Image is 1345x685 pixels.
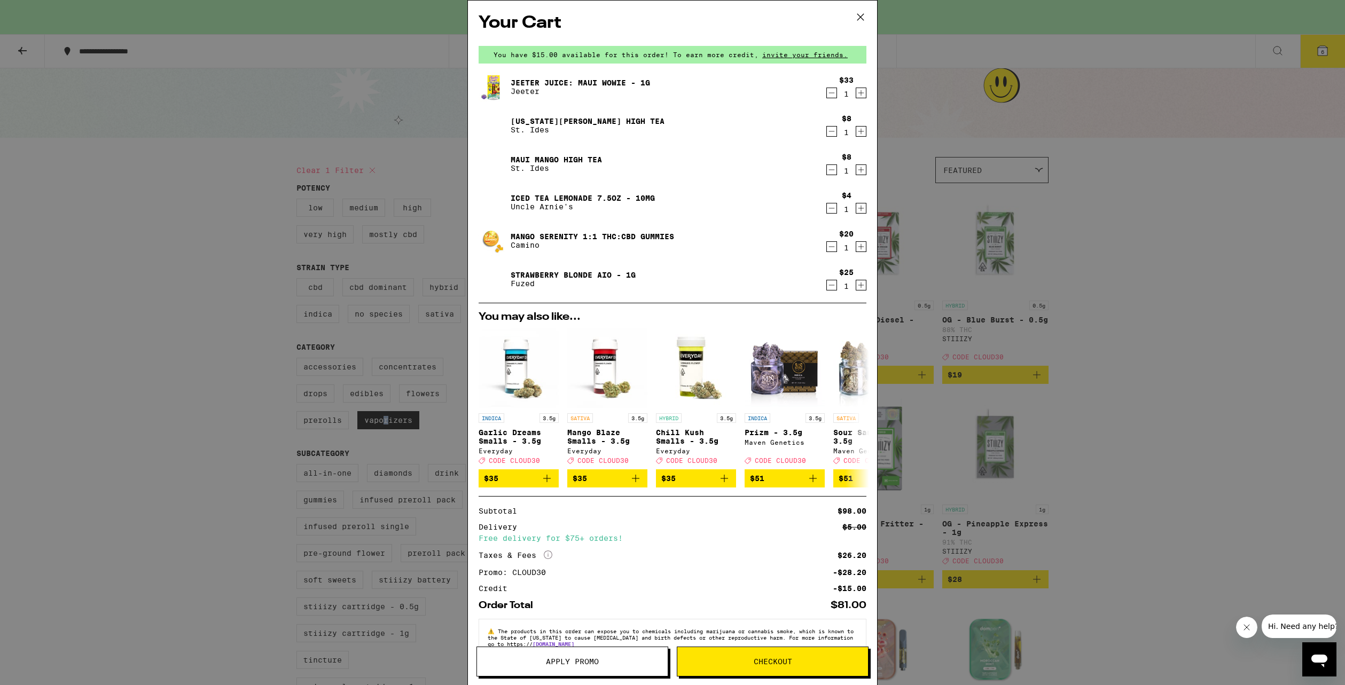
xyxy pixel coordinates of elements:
[842,128,851,137] div: 1
[577,457,629,464] span: CODE CLOUD30
[833,469,913,487] button: Add to bag
[839,90,854,98] div: 1
[479,72,509,102] img: Jeeter Juice: Maui Wowie - 1g
[839,76,854,84] div: $33
[839,282,854,290] div: 1
[666,457,717,464] span: CODE CLOUD30
[745,428,825,437] p: Prizm - 3.5g
[833,428,913,445] p: Sour Sangria - 3.5g
[1302,642,1336,676] iframe: Button to launch messaging window
[479,585,515,592] div: Credit
[755,457,806,464] span: CODE CLOUD30
[479,312,866,322] h2: You may also like...
[833,447,913,454] div: Maven Genetics
[567,413,593,423] p: SATIVA
[656,428,736,445] p: Chill Kush Smalls - 3.5g
[842,153,851,161] div: $8
[628,413,647,423] p: 3.5g
[661,474,676,483] span: $35
[833,413,859,423] p: SATIVA
[745,328,825,408] img: Maven Genetics - Prizm - 3.5g
[479,523,525,531] div: Delivery
[479,550,552,560] div: Taxes & Fees
[1262,615,1336,638] iframe: Message from company
[842,114,851,123] div: $8
[656,469,736,487] button: Add to bag
[758,51,851,58] span: invite your friends.
[533,641,574,647] a: [DOMAIN_NAME]
[831,601,866,610] div: $81.00
[511,87,650,96] p: Jeeter
[838,552,866,559] div: $26.20
[839,268,854,277] div: $25
[856,203,866,214] button: Increment
[833,585,866,592] div: -$15.00
[856,280,866,290] button: Increment
[745,328,825,469] a: Open page for Prizm - 3.5g from Maven Genetics
[856,88,866,98] button: Increment
[479,428,559,445] p: Garlic Dreams Smalls - 3.5g
[479,328,559,469] a: Open page for Garlic Dreams Smalls - 3.5g from Everyday
[842,523,866,531] div: $5.00
[488,628,854,647] span: The products in this order can expose you to chemicals including marijuana or cannabis smoke, whi...
[833,328,913,408] img: Maven Genetics - Sour Sangria - 3.5g
[856,164,866,175] button: Increment
[839,243,854,252] div: 1
[826,241,837,252] button: Decrement
[656,328,736,469] a: Open page for Chill Kush Smalls - 3.5g from Everyday
[511,78,650,87] a: Jeeter Juice: Maui Wowie - 1g
[1236,617,1257,638] iframe: Close message
[856,126,866,137] button: Increment
[573,474,587,483] span: $35
[546,658,599,665] span: Apply Promo
[745,469,825,487] button: Add to bag
[476,647,668,676] button: Apply Promo
[484,474,498,483] span: $35
[567,447,647,454] div: Everyday
[511,117,664,125] a: [US_STATE][PERSON_NAME] High Tea
[833,328,913,469] a: Open page for Sour Sangria - 3.5g from Maven Genetics
[842,205,851,214] div: 1
[839,230,854,238] div: $20
[717,413,736,423] p: 3.5g
[479,601,541,610] div: Order Total
[745,439,825,446] div: Maven Genetics
[826,203,837,214] button: Decrement
[479,264,509,294] img: Strawberry Blonde AIO - 1g
[745,413,770,423] p: INDICA
[479,111,509,140] img: Georgia Peach High Tea
[479,46,866,64] div: You have $15.00 available for this order! To earn more credit,invite your friends.
[489,457,540,464] span: CODE CLOUD30
[479,328,559,408] img: Everyday - Garlic Dreams Smalls - 3.5g
[511,232,674,241] a: Mango Serenity 1:1 THC:CBD Gummies
[806,413,825,423] p: 3.5g
[488,628,498,634] span: ⚠️
[511,202,655,211] p: Uncle Arnie's
[479,187,509,217] img: Iced Tea Lemonade 7.5oz - 10mg
[677,647,869,676] button: Checkout
[494,51,758,58] span: You have $15.00 available for this order! To earn more credit,
[750,474,764,483] span: $51
[511,155,602,164] a: Maui Mango High Tea
[842,167,851,175] div: 1
[6,7,77,16] span: Hi. Need any help?
[511,194,655,202] a: Iced Tea Lemonade 7.5oz - 10mg
[843,457,895,464] span: CODE CLOUD30
[511,279,636,288] p: Fuzed
[826,280,837,290] button: Decrement
[656,447,736,454] div: Everyday
[539,413,559,423] p: 3.5g
[839,474,853,483] span: $51
[479,469,559,487] button: Add to bag
[511,241,674,249] p: Camino
[567,328,647,408] img: Everyday - Mango Blaze Smalls - 3.5g
[479,149,509,179] img: Maui Mango High Tea
[511,164,602,172] p: St. Ides
[856,241,866,252] button: Increment
[754,658,792,665] span: Checkout
[838,507,866,515] div: $98.00
[479,447,559,454] div: Everyday
[842,191,851,200] div: $4
[656,328,736,408] img: Everyday - Chill Kush Smalls - 3.5g
[479,507,525,515] div: Subtotal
